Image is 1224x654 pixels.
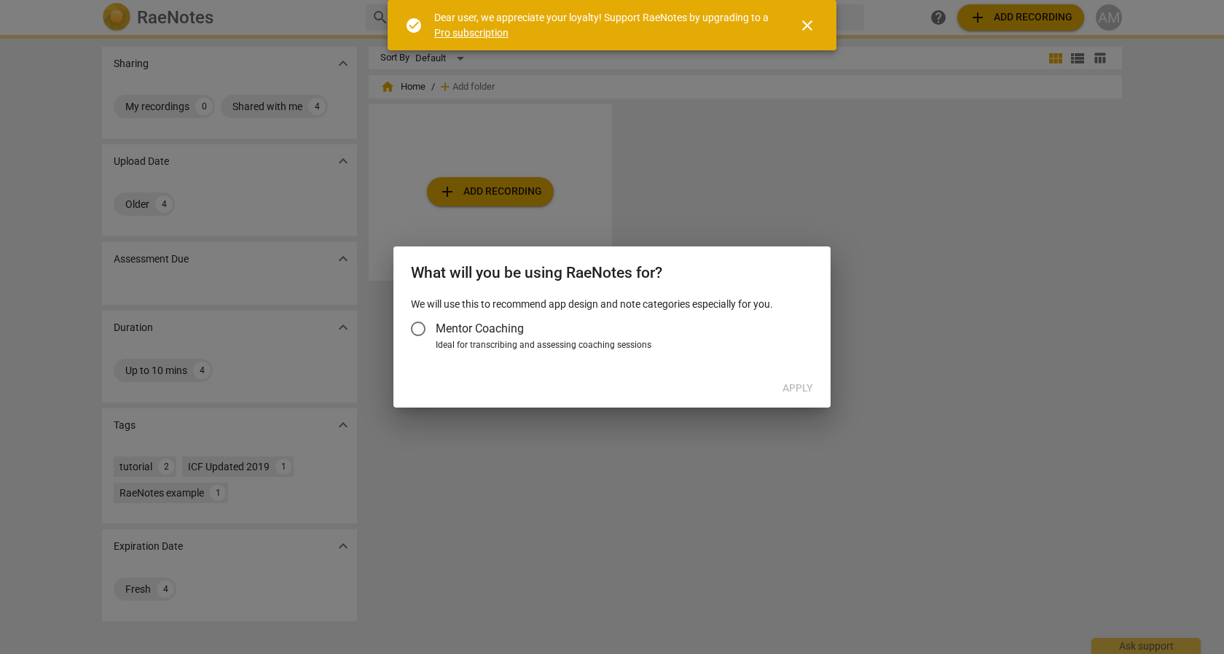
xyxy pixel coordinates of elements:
span: close [799,17,816,34]
p: We will use this to recommend app design and note categories especially for you. [411,297,813,312]
span: Mentor Coaching [436,320,524,337]
h2: What will you be using RaeNotes for? [411,264,813,282]
button: Close [790,8,825,43]
div: Dear user, we appreciate your loyalty! Support RaeNotes by upgrading to a [434,10,772,40]
span: check_circle [405,17,423,34]
a: Pro subscription [434,27,509,39]
div: Account type [411,311,813,352]
div: Ideal for transcribing and assessing coaching sessions [436,339,809,352]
